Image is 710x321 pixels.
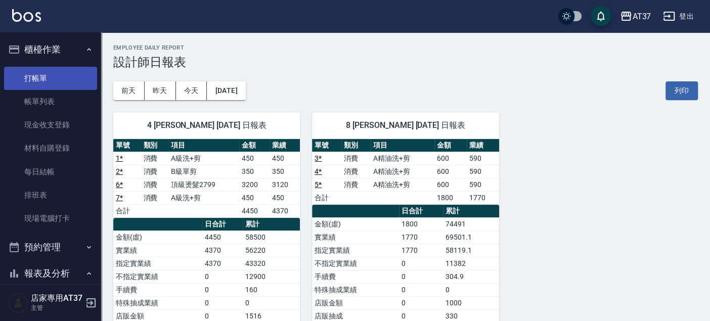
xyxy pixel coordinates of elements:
button: [DATE] [207,81,245,100]
td: 11382 [443,257,499,270]
th: 累計 [443,205,499,218]
a: 帳單列表 [4,90,97,113]
a: 排班表 [4,184,97,207]
button: 預約管理 [4,234,97,260]
td: 450 [270,191,300,204]
th: 單號 [113,139,141,152]
td: A級洗+剪 [168,191,239,204]
th: 累計 [243,218,300,231]
td: 1000 [443,296,499,309]
td: 手續費 [113,283,202,296]
td: 304.9 [443,270,499,283]
td: 160 [243,283,300,296]
td: 1800 [399,217,443,231]
td: 0 [399,270,443,283]
a: 材料自購登錄 [4,136,97,160]
td: 消費 [141,191,168,204]
h3: 設計師日報表 [113,55,698,69]
th: 項目 [371,139,434,152]
img: Logo [12,9,41,22]
td: 74491 [443,217,499,231]
td: A精油洗+剪 [371,165,434,178]
td: 590 [467,178,499,191]
td: 0 [399,283,443,296]
td: 600 [434,178,467,191]
td: 指定實業績 [312,244,399,257]
button: 列印 [665,81,698,100]
td: 金額(虛) [312,217,399,231]
td: 金額(虛) [113,231,202,244]
td: 0 [202,283,243,296]
td: 消費 [141,178,168,191]
td: 4370 [202,257,243,270]
td: 手續費 [312,270,399,283]
th: 業績 [270,139,300,152]
th: 日合計 [399,205,443,218]
p: 主管 [31,303,82,312]
td: B級單剪 [168,165,239,178]
td: 3120 [270,178,300,191]
td: 消費 [341,152,371,165]
td: 合計 [312,191,341,204]
td: 消費 [341,178,371,191]
table: a dense table [113,139,300,218]
td: 43320 [243,257,300,270]
td: 450 [239,152,270,165]
th: 金額 [239,139,270,152]
td: 特殊抽成業績 [312,283,399,296]
div: AT37 [632,10,651,23]
td: 590 [467,152,499,165]
td: 4450 [202,231,243,244]
h2: Employee Daily Report [113,44,698,51]
td: 4370 [270,204,300,217]
td: 消費 [341,165,371,178]
a: 打帳單 [4,67,97,90]
button: 登出 [659,7,698,26]
th: 業績 [467,139,499,152]
td: 600 [434,152,467,165]
td: 店販金額 [312,296,399,309]
td: 1800 [434,191,467,204]
td: 4450 [239,204,270,217]
td: 4370 [202,244,243,257]
button: 前天 [113,81,145,100]
td: 實業績 [113,244,202,257]
td: 12900 [243,270,300,283]
th: 項目 [168,139,239,152]
td: 不指定實業績 [113,270,202,283]
button: 櫃檯作業 [4,36,97,63]
td: 實業績 [312,231,399,244]
td: 0 [202,270,243,283]
td: 58500 [243,231,300,244]
td: 0 [243,296,300,309]
td: A精油洗+剪 [371,178,434,191]
td: 3200 [239,178,270,191]
td: 1770 [399,244,443,257]
td: 69501.1 [443,231,499,244]
td: 合計 [113,204,141,217]
th: 金額 [434,139,467,152]
td: 1770 [399,231,443,244]
h5: 店家專用AT37 [31,293,82,303]
a: 現金收支登錄 [4,113,97,136]
button: 昨天 [145,81,176,100]
button: 今天 [176,81,207,100]
th: 日合計 [202,218,243,231]
td: 56220 [243,244,300,257]
td: 590 [467,165,499,178]
td: 1770 [467,191,499,204]
td: 不指定實業績 [312,257,399,270]
th: 單號 [312,139,341,152]
td: 350 [270,165,300,178]
a: 現場電腦打卡 [4,207,97,230]
button: AT37 [616,6,655,27]
td: A級洗+剪 [168,152,239,165]
td: 0 [399,296,443,309]
td: A精油洗+剪 [371,152,434,165]
table: a dense table [312,139,499,205]
a: 每日結帳 [4,160,97,184]
td: 0 [202,296,243,309]
th: 類別 [141,139,168,152]
td: 0 [443,283,499,296]
th: 類別 [341,139,371,152]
